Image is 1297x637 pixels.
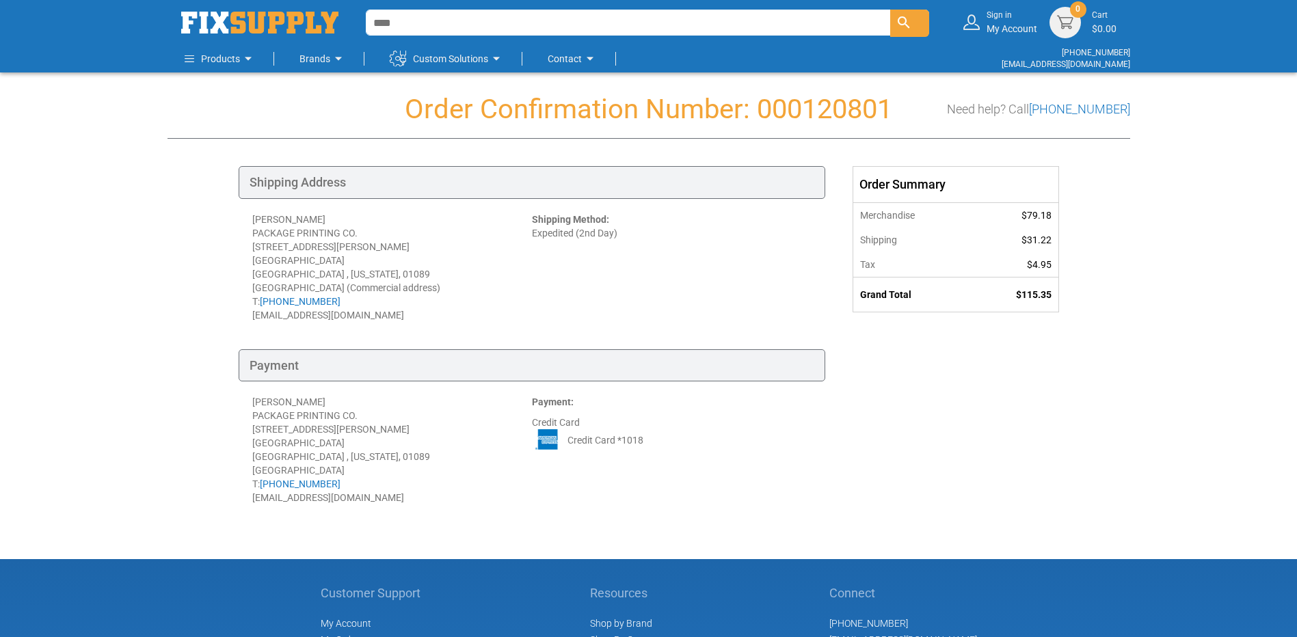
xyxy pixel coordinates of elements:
span: Credit Card *1018 [567,433,643,447]
a: [PHONE_NUMBER] [260,296,340,307]
a: [PHONE_NUMBER] [260,478,340,489]
div: Payment [239,349,825,382]
h5: Connect [829,586,977,600]
a: store logo [181,12,338,33]
img: Fix Industrial Supply [181,12,338,33]
div: Credit Card [532,395,812,504]
strong: Grand Total [860,289,911,300]
a: [EMAIL_ADDRESS][DOMAIN_NAME] [1002,59,1130,69]
div: Order Summary [853,167,1058,202]
a: Brands [299,45,347,72]
div: My Account [987,10,1037,35]
span: $79.18 [1021,210,1052,221]
div: [PERSON_NAME] PACKAGE PRINTING CO. [STREET_ADDRESS][PERSON_NAME] [GEOGRAPHIC_DATA] [GEOGRAPHIC_DA... [252,395,532,504]
small: Sign in [987,10,1037,21]
th: Shipping [853,228,972,252]
h5: Customer Support [321,586,428,600]
span: $115.35 [1016,289,1052,300]
div: [PERSON_NAME] PACKAGE PRINTING CO. [STREET_ADDRESS][PERSON_NAME] [GEOGRAPHIC_DATA] [GEOGRAPHIC_DA... [252,213,532,322]
strong: Payment: [532,396,574,407]
strong: Shipping Method: [532,214,609,225]
div: Shipping Address [239,166,825,199]
img: AE [532,429,563,450]
span: $4.95 [1027,259,1052,270]
h1: Order Confirmation Number: 000120801 [168,94,1130,124]
span: 0 [1075,3,1080,15]
h3: Need help? Call [947,103,1130,116]
a: [PHONE_NUMBER] [1029,102,1130,116]
a: Shop by Brand [590,618,652,629]
span: $0.00 [1092,23,1117,34]
a: [PHONE_NUMBER] [1062,48,1130,57]
a: Contact [548,45,598,72]
a: Custom Solutions [390,45,505,72]
a: [PHONE_NUMBER] [829,618,908,629]
span: $31.22 [1021,234,1052,245]
span: My Account [321,618,371,629]
small: Cart [1092,10,1117,21]
a: Products [185,45,256,72]
th: Merchandise [853,202,972,228]
h5: Resources [590,586,667,600]
div: Expedited (2nd Day) [532,213,812,322]
th: Tax [853,252,972,277]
